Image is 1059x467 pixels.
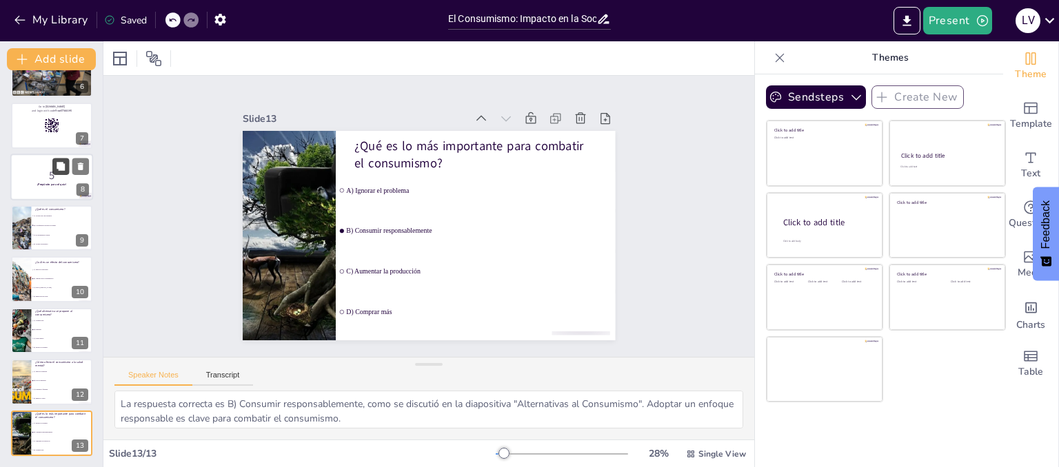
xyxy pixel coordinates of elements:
[1003,339,1058,388] div: Add a table
[109,48,131,70] div: Layout
[34,320,92,321] span: A) Comprar más
[1003,190,1058,240] div: Get real-time input from your audience
[1016,318,1045,333] span: Charts
[76,81,88,93] div: 6
[11,359,92,404] div: 12
[72,107,88,123] button: Delete Slide
[791,41,989,74] p: Themes
[72,158,89,174] button: Delete Slide
[642,447,675,460] div: 28 %
[10,154,93,200] div: 8
[11,205,92,251] div: 9
[11,52,92,97] div: 6
[76,132,88,145] div: 7
[774,271,873,277] div: Click to add title
[34,295,92,297] span: D) Reducción del estrés
[774,127,873,133] div: Click to add title
[37,183,66,186] strong: ¡Prepárate para el quiz!
[1003,41,1058,91] div: Change the overall theme
[72,363,88,380] button: Delete Slide
[7,48,96,70] button: Add slide
[1010,116,1052,132] span: Template
[774,136,873,140] div: Click to add text
[1003,141,1058,190] div: Add text boxes
[34,388,92,390] span: C) Fomenta la felicidad
[11,256,92,302] div: 10
[104,14,147,27] div: Saved
[34,431,92,433] span: B) Consumir responsablemente
[842,280,873,284] div: Click to add text
[34,449,92,450] span: D) Comprar más
[35,412,88,419] p: ¿Qué es lo más importante para combatir el consumismo?
[901,152,993,160] div: Click to add title
[448,9,596,29] input: Insert title
[251,95,390,329] span: D) Comprar más
[34,244,92,245] span: D) Un tipo de inversión
[1021,166,1040,181] span: Text
[52,209,69,226] button: Duplicate Slide
[34,278,92,279] span: B) Aumento de la contaminación
[34,225,92,226] span: B) La adquisición excesiva de bienes
[34,269,92,270] span: A) Mejora de relaciones
[1018,265,1045,280] span: Media
[72,209,88,226] button: Delete Slide
[783,217,871,229] div: Click to add title
[698,448,746,459] span: Single View
[1016,8,1040,33] div: L V
[34,371,92,373] span: A) Mejora el bienestar
[72,286,88,298] div: 10
[34,234,92,236] span: C) Un movimiento cultural
[52,158,69,174] button: Duplicate Slide
[774,280,805,284] div: Click to add text
[356,156,496,390] span: A) Ignorar el problema
[15,109,88,113] p: and login with code
[871,85,964,109] button: Create New
[14,167,89,183] p: 5
[77,183,89,196] div: 8
[35,309,88,317] p: ¿Qué alternativa se propone al consumismo?
[35,207,88,211] p: ¿Qué es el consumismo?
[383,174,534,401] p: ¿Qué es lo más importante para combatir el consumismo?
[52,363,69,380] button: Duplicate Slide
[1003,240,1058,289] div: Add images, graphics, shapes or video
[35,260,88,264] p: ¿Cuál es un efecto del consumismo?
[192,371,254,386] button: Transcript
[1018,364,1043,380] span: Table
[951,280,994,284] div: Click to add text
[1009,216,1053,231] span: Questions
[894,7,920,34] button: Export to PowerPoint
[34,338,92,339] span: C) Gastar menos
[72,337,88,349] div: 11
[1003,289,1058,339] div: Add charts and graphs
[1033,187,1059,280] button: Feedback - Show survey
[11,103,92,148] div: 7
[923,7,992,34] button: Present
[286,115,425,349] span: C) Aumentar la producción
[900,165,992,169] div: Click to add text
[34,346,92,348] span: D) Ignorar el problema
[897,280,940,284] div: Click to add text
[46,105,65,109] strong: [DOMAIN_NAME]
[1040,200,1052,249] span: Feedback
[10,9,94,31] button: My Library
[145,50,162,67] span: Position
[897,271,996,277] div: Click to add title
[114,391,743,428] textarea: La respuesta correcta es B) Consumir responsablemente, como se discutió en la diapositiva "Altern...
[114,371,192,386] button: Speaker Notes
[52,260,69,277] button: Duplicate Slide
[34,380,92,382] span: B) Provoca ansiedad
[808,280,839,284] div: Click to add text
[34,329,92,330] span: B) Reutilizar
[766,85,866,109] button: Sendsteps
[1003,91,1058,141] div: Add ready made slides
[783,240,870,243] div: Click to add body
[76,234,88,247] div: 9
[1016,7,1040,34] button: L V
[72,388,88,401] div: 12
[490,101,613,301] div: Slide 13
[321,136,461,370] span: B) Consumir responsablemente
[52,107,69,123] button: Duplicate Slide
[35,360,88,368] p: ¿Cómo afecta el consumismo a la salud mental?
[15,105,88,110] p: Go to
[11,411,92,456] div: 13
